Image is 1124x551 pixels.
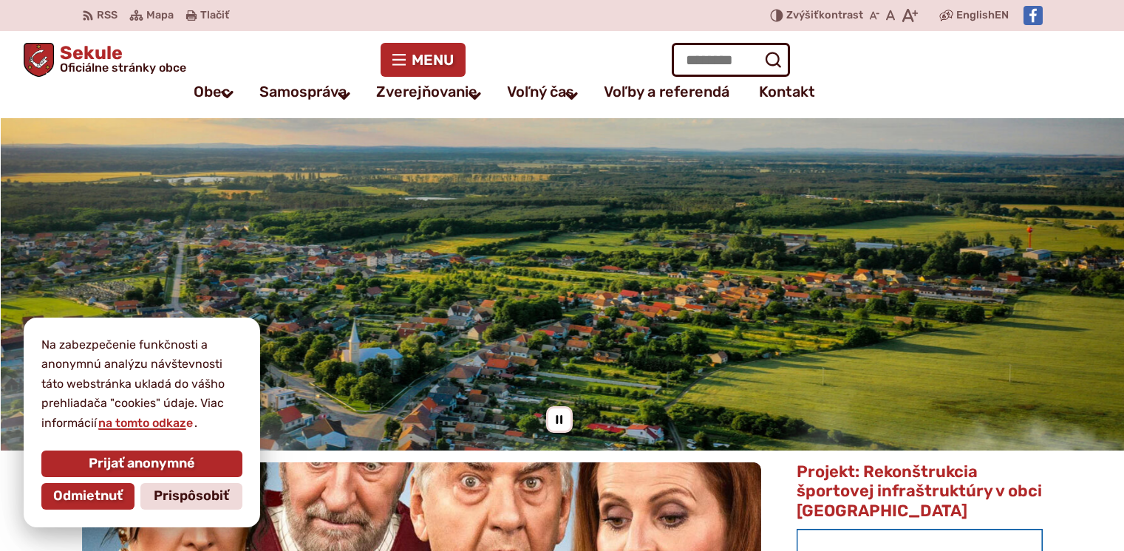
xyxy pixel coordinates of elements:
button: Otvoriť podmenu pre [327,78,361,113]
button: Menu [381,43,466,77]
img: Prejsť na domovskú stránku [24,43,54,77]
span: kontrast [786,10,863,22]
span: Prijať anonymné [89,456,195,472]
span: Odmietnuť [53,488,123,504]
span: Prispôsobiť [154,488,229,504]
button: Otvoriť podmenu pre [211,77,245,112]
span: Oficiálne stránky obce [60,62,186,74]
a: Logo Sekule, prejsť na domovskú stránku. [24,43,186,77]
a: Obec [194,77,230,106]
a: Samospráva [259,77,347,106]
span: EN [995,7,1009,24]
a: Voľby a referendá [604,77,729,106]
a: Voľný čas [507,77,574,106]
span: RSS [97,7,117,24]
span: Tlačiť [200,10,229,22]
p: Na zabezpečenie funkčnosti a anonymnú analýzu návštevnosti táto webstránka ukladá do vášho prehli... [41,335,242,433]
a: Zverejňovanie [376,77,477,106]
h1: Sekule [54,44,186,74]
button: Prispôsobiť [140,483,242,510]
span: English [956,7,995,24]
div: Pozastaviť pohyb slajdera [546,406,573,433]
button: Odmietnuť [41,483,134,510]
button: Otvoriť podmenu pre Zverejňovanie [458,78,492,113]
span: Mapa [146,7,174,24]
button: Otvoriť podmenu pre [555,78,589,113]
button: Prijať anonymné [41,451,242,477]
a: English EN [953,7,1012,24]
span: Projekt: Rekonštrukcia športovej infraštruktúry v obci [GEOGRAPHIC_DATA] [797,462,1042,521]
a: na tomto odkaze [97,416,194,430]
img: Prejsť na Facebook stránku [1023,6,1043,25]
a: Kontakt [759,77,815,106]
span: Menu [412,54,454,66]
span: Zvýšiť [786,9,819,21]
